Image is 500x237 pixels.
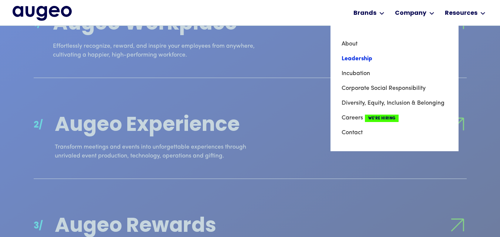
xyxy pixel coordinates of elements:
[342,96,447,111] a: Diversity, Equity, Inclusion & Belonging
[342,66,447,81] a: Incubation
[342,125,447,140] a: Contact
[365,115,399,122] span: We're Hiring
[395,9,426,18] div: Company
[342,81,447,96] a: Corporate Social Responsibility
[342,51,447,66] a: Leadership
[330,26,459,151] nav: Company
[342,37,447,51] a: About
[445,9,477,18] div: Resources
[353,9,376,18] div: Brands
[13,6,72,21] a: home
[342,111,447,125] a: CareersWe're Hiring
